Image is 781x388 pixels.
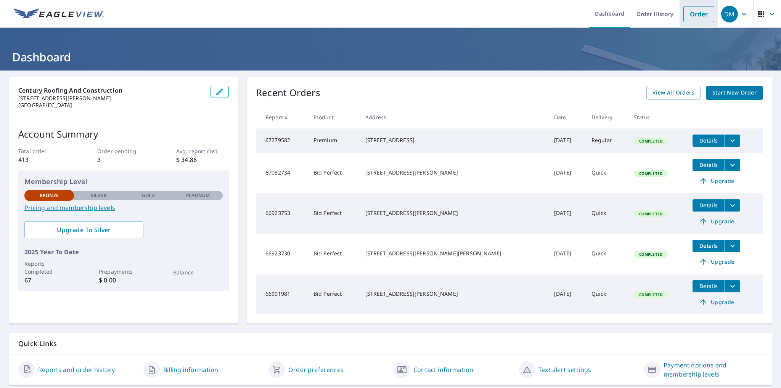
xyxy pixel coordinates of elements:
[548,153,585,193] td: [DATE]
[548,128,585,153] td: [DATE]
[18,339,763,348] p: Quick Links
[24,203,223,212] a: Pricing and membership levels
[307,193,359,234] td: Bid Perfect
[256,193,307,234] td: 66923753
[307,153,359,193] td: Bid Perfect
[628,106,686,128] th: Status
[38,365,115,374] a: Reports and order history
[697,217,736,226] span: Upgrade
[256,86,320,100] p: Recent Orders
[664,361,763,379] a: Payment options and membership levels
[693,296,740,308] a: Upgrade
[18,95,204,102] p: [STREET_ADDRESS][PERSON_NAME]
[712,88,757,98] span: Start New Order
[697,137,720,144] span: Details
[585,128,628,153] td: Regular
[24,176,223,187] p: Membership Level
[359,106,548,128] th: Address
[697,257,736,266] span: Upgrade
[585,153,628,193] td: Quick
[697,176,736,186] span: Upgrade
[24,276,74,285] p: 67
[14,8,104,20] img: EV Logo
[91,192,107,199] p: Silver
[548,193,585,234] td: [DATE]
[725,240,740,252] button: filesDropdownBtn-66923730
[413,365,473,374] a: Contact information
[725,159,740,171] button: filesDropdownBtn-67082734
[18,86,204,95] p: Century Roofing and Construction
[721,6,738,22] div: DM
[365,169,542,176] div: [STREET_ADDRESS][PERSON_NAME]
[365,136,542,144] div: [STREET_ADDRESS]
[99,268,148,276] p: Prepayments
[548,106,585,128] th: Date
[24,247,223,257] p: 2025 Year To Date
[635,138,667,144] span: Completed
[548,274,585,314] td: [DATE]
[693,135,725,147] button: detailsBtn-67279582
[186,192,210,199] p: Platinum
[176,147,229,155] p: Avg. report cost
[176,155,229,164] p: $ 34.86
[538,365,591,374] a: Text alert settings
[307,234,359,274] td: Bid Perfect
[725,199,740,212] button: filesDropdownBtn-66923753
[706,86,763,100] a: Start New Order
[31,226,137,234] span: Upgrade To Silver
[365,209,542,217] div: [STREET_ADDRESS][PERSON_NAME]
[142,192,155,199] p: Gold
[585,274,628,314] td: Quick
[365,290,542,298] div: [STREET_ADDRESS][PERSON_NAME]
[652,88,694,98] span: View All Orders
[288,365,344,374] a: Order preferences
[635,252,667,257] span: Completed
[585,234,628,274] td: Quick
[307,274,359,314] td: Bid Perfect
[693,199,725,212] button: detailsBtn-66923753
[646,86,701,100] a: View All Orders
[24,221,143,238] a: Upgrade To Silver
[693,240,725,252] button: detailsBtn-66923730
[18,102,204,109] p: [GEOGRAPHIC_DATA]
[18,155,71,164] p: 413
[97,147,150,155] p: Order pending
[256,106,307,128] th: Report #
[585,193,628,234] td: Quick
[548,234,585,274] td: [DATE]
[725,135,740,147] button: filesDropdownBtn-67279582
[697,161,720,168] span: Details
[635,292,667,297] span: Completed
[40,192,59,199] p: Bronze
[24,260,74,276] p: Reports Completed
[693,215,740,228] a: Upgrade
[365,250,542,257] div: [STREET_ADDRESS][PERSON_NAME][PERSON_NAME]
[725,280,740,292] button: filesDropdownBtn-66901981
[163,365,218,374] a: Billing information
[9,49,772,65] h1: Dashboard
[697,298,736,307] span: Upgrade
[693,280,725,292] button: detailsBtn-66901981
[99,276,148,285] p: $ 0.00
[585,106,628,128] th: Delivery
[697,242,720,249] span: Details
[693,159,725,171] button: detailsBtn-67082734
[97,155,150,164] p: 3
[635,211,667,216] span: Completed
[693,175,740,187] a: Upgrade
[697,202,720,209] span: Details
[693,256,740,268] a: Upgrade
[683,6,714,22] a: Order
[307,106,359,128] th: Product
[173,268,223,276] p: Balance
[256,128,307,153] td: 67279582
[256,274,307,314] td: 66901981
[256,234,307,274] td: 66923730
[256,153,307,193] td: 67082734
[18,147,71,155] p: Total order
[635,171,667,176] span: Completed
[18,127,229,141] p: Account Summary
[697,282,720,290] span: Details
[307,128,359,153] td: Premium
